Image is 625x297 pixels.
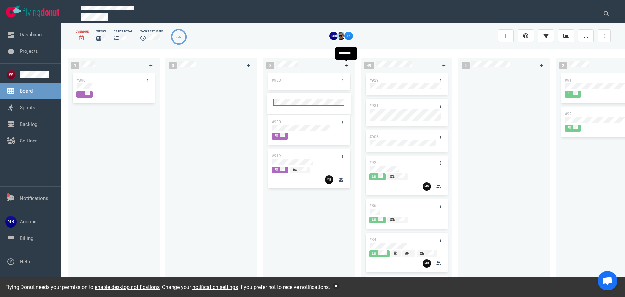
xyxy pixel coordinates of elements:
img: 26 [423,182,431,191]
a: #91 [565,78,572,82]
a: #890 [76,78,86,82]
a: Help [20,259,30,265]
span: Flying Donut needs your permission to [5,284,160,290]
a: #34 [369,237,376,242]
img: 26 [344,32,353,40]
a: #925 [369,160,379,165]
div: Overdue [76,30,89,34]
a: Backlog [20,121,37,127]
img: 26 [423,259,431,268]
div: Tasks Estimate [140,29,163,34]
a: #92 [565,112,572,116]
a: Projects [20,48,38,54]
span: . Change your if you prefer not to receive notifications. [160,284,330,290]
a: Notifications [20,195,48,201]
a: Settings [20,138,38,144]
img: 26 [325,175,333,184]
div: Weeks [96,29,106,34]
div: cards total [114,29,132,34]
span: 2 [559,62,567,69]
a: Dashboard [20,32,43,37]
span: 0 [462,62,470,69]
a: #906 [369,135,379,139]
a: #929 [369,78,379,82]
span: 0 [169,62,177,69]
a: #933 [272,78,281,82]
a: #931 [369,103,379,108]
a: #865 [369,203,379,208]
a: notification settings [192,284,238,290]
span: 49 [364,62,374,69]
img: 26 [329,32,338,40]
img: 26 [337,32,345,40]
a: enable desktop notifications [95,284,160,290]
a: Billing [20,235,33,241]
div: 55 [176,34,181,40]
div: Open de chat [598,271,617,290]
img: Flying Donut text logo [23,8,59,17]
a: Account [20,219,38,225]
a: Sprints [20,105,35,111]
a: Board [20,88,33,94]
span: 1 [71,62,79,69]
span: 3 [266,62,274,69]
a: #919 [272,154,281,158]
a: #930 [272,120,281,124]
